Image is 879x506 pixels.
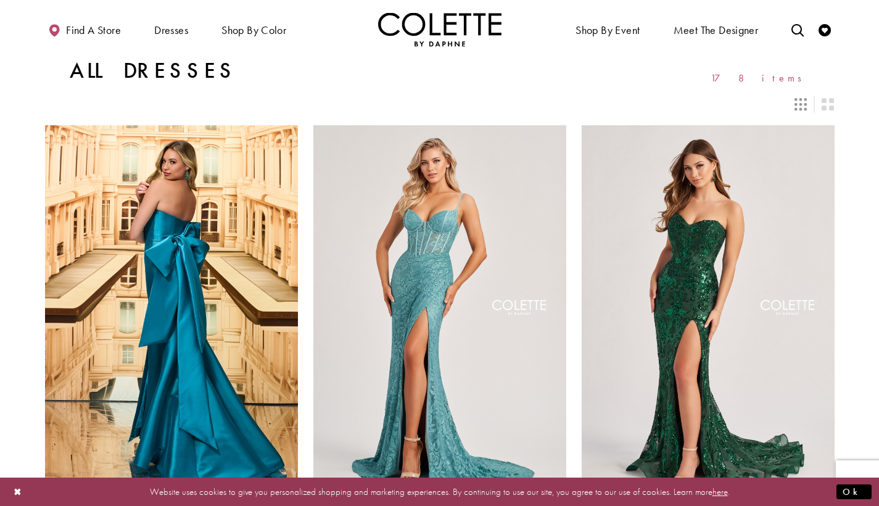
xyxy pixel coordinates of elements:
[154,24,188,36] span: Dresses
[582,125,835,493] a: Visit Colette by Daphne Style No. CL8440 Page
[7,481,28,502] button: Close Dialog
[151,12,191,46] span: Dresses
[313,125,566,493] a: Visit Colette by Daphne Style No. CL8405 Page
[822,98,834,110] span: Switch layout to 2 columns
[788,12,807,46] a: Toggle search
[378,12,501,46] img: Colette by Daphne
[218,12,289,46] span: Shop by color
[66,24,121,36] span: Find a store
[70,59,237,83] h1: All Dresses
[712,485,728,497] a: here
[89,483,790,500] p: Website uses cookies to give you personalized shopping and marketing experiences. By continuing t...
[221,24,286,36] span: Shop by color
[711,73,810,83] span: 178 items
[45,125,298,493] a: Visit Colette by Daphne Style No. CL8470 Page
[794,98,807,110] span: Switch layout to 3 columns
[674,24,759,36] span: Meet the designer
[378,12,501,46] a: Visit Home Page
[671,12,762,46] a: Meet the designer
[45,12,124,46] a: Find a store
[576,24,640,36] span: Shop By Event
[572,12,643,46] span: Shop By Event
[836,484,872,499] button: Submit Dialog
[38,91,842,118] div: Layout Controls
[815,12,834,46] a: Check Wishlist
